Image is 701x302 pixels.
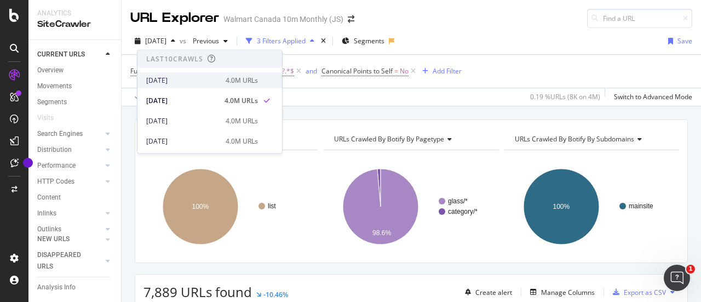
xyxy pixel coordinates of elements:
div: arrow-right-arrow-left [348,15,354,23]
button: Add Filter [418,65,462,78]
a: Segments [37,96,113,108]
div: Export as CSV [624,288,666,297]
h4: URLs Crawled By Botify By subdomains [513,130,669,148]
div: [DATE] [146,75,219,85]
div: Analytics [37,9,112,18]
div: Outlinks [37,224,61,235]
button: 3 Filters Applied [242,32,319,50]
input: Find a URL [587,9,692,28]
div: Segments [37,96,67,108]
a: Movements [37,81,113,92]
span: URLs Crawled By Botify By subdomains [515,134,634,144]
button: Previous [188,32,232,50]
button: Switch to Advanced Mode [610,88,692,106]
button: Segments [337,32,389,50]
svg: A chart. [504,159,676,254]
span: No [400,64,409,79]
div: [DATE] [146,116,219,126]
a: Inlinks [37,208,102,219]
span: Previous [188,36,219,45]
div: 4.0M URLs [226,116,258,126]
a: Outlinks [37,224,102,235]
span: URLs Crawled By Botify By pagetype [334,134,444,144]
div: NEW URLS [37,233,70,245]
div: 3 Filters Applied [257,36,306,45]
svg: A chart. [324,159,496,254]
div: CURRENT URLS [37,49,85,60]
button: Save [664,32,692,50]
div: Create alert [475,288,512,297]
button: [DATE] [130,32,180,50]
span: Canonical Points to Self [321,66,393,76]
iframe: Intercom live chat [664,265,690,291]
div: Distribution [37,144,72,156]
div: HTTP Codes [37,176,74,187]
div: 4.0M URLs [225,95,258,105]
div: -10.46% [263,290,288,299]
div: Walmart Canada 10m Monthly (JS) [223,14,343,25]
a: Visits [37,112,65,124]
a: Content [37,192,113,203]
span: = [394,66,398,76]
button: Manage Columns [526,286,595,299]
div: 4.0M URLs [226,136,258,146]
text: 98.6% [372,229,391,237]
svg: A chart. [143,159,315,254]
div: DISAPPEARED URLS [37,249,93,272]
text: list [268,202,276,210]
span: 2025 Aug. 8th [145,36,166,45]
text: 100% [192,203,209,210]
div: Movements [37,81,72,92]
span: 1 [686,265,695,273]
div: 0.19 % URLs ( 8K on 4M ) [530,92,600,101]
text: glass/* [448,197,468,205]
div: Save [677,36,692,45]
button: and [306,66,317,76]
a: CURRENT URLS [37,49,102,60]
div: Last 10 Crawls [146,54,203,64]
div: Inlinks [37,208,56,219]
a: Distribution [37,144,102,156]
span: 7,889 URLs found [143,283,252,301]
text: 100% [553,203,570,210]
div: Visits [37,112,54,124]
div: 4.0M URLs [226,75,258,85]
button: Apply [130,88,162,106]
text: category/* [448,208,478,215]
div: Performance [37,160,76,172]
text: mainsite [629,202,653,210]
button: Export as CSV [608,283,666,301]
div: Content [37,192,61,203]
div: Search Engines [37,128,83,140]
div: Tooltip anchor [23,158,33,168]
a: DISAPPEARED URLS [37,249,102,272]
a: Analysis Info [37,282,113,293]
div: SiteCrawler [37,18,112,31]
span: Full URL [130,66,154,76]
div: Switch to Advanced Mode [614,92,692,101]
a: Performance [37,160,102,172]
a: NEW URLS [37,233,102,245]
div: [DATE] [146,95,218,105]
div: Add Filter [433,66,462,76]
a: Search Engines [37,128,102,140]
span: Segments [354,36,384,45]
div: Overview [37,65,64,76]
div: [DATE] [146,136,219,146]
div: times [319,36,328,47]
button: Create alert [461,283,512,301]
a: HTTP Codes [37,176,102,187]
a: Overview [37,65,113,76]
div: URL Explorer [130,9,219,27]
div: Manage Columns [541,288,595,297]
span: vs [180,36,188,45]
div: Analysis Info [37,282,76,293]
h4: URLs Crawled By Botify By pagetype [332,130,489,148]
